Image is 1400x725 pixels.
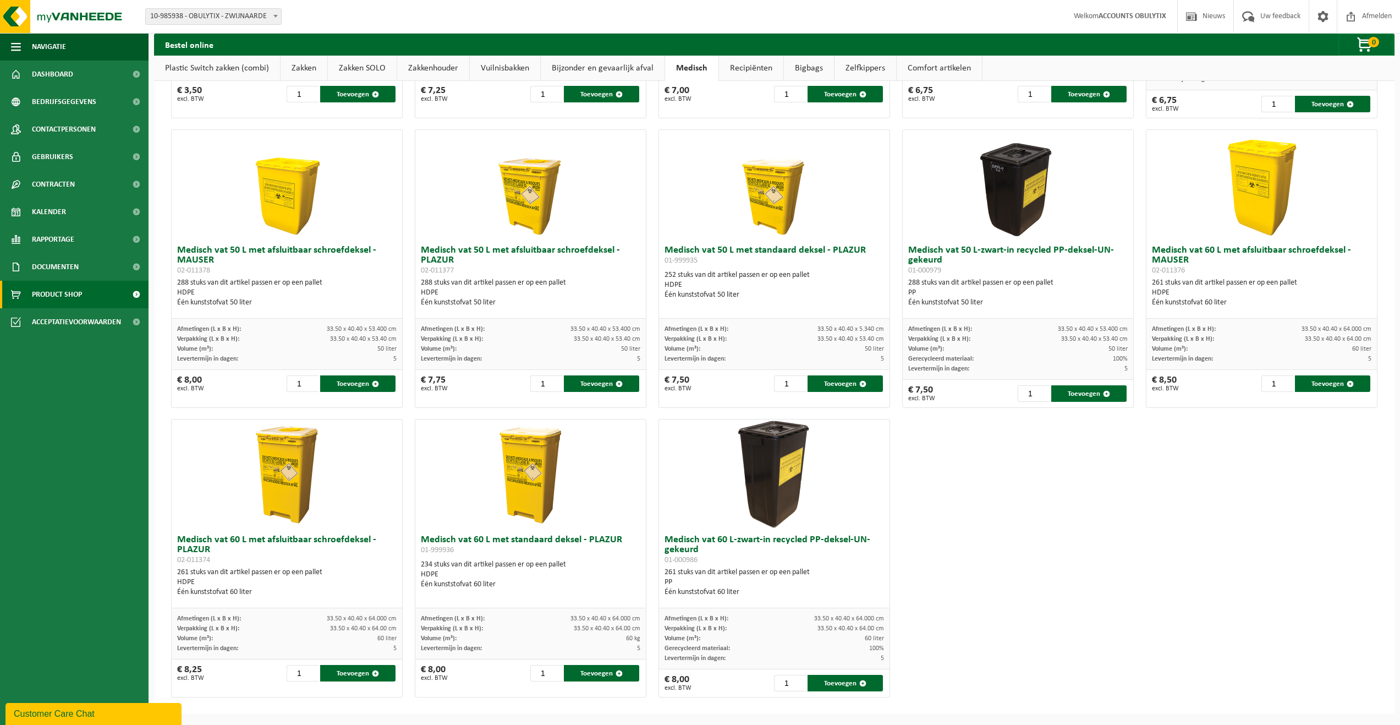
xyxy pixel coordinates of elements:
[177,375,204,392] div: € 8,00
[154,56,280,81] a: Plastic Switch zakken (combi)
[1152,326,1216,332] span: Afmetingen (L x B x H):
[530,665,563,682] input: 1
[908,96,935,102] span: excl. BTW
[475,130,585,240] img: 02-011377
[177,665,204,682] div: € 8,25
[1305,336,1371,342] span: 33.50 x 40.40 x 64.00 cm
[421,560,640,590] div: 234 stuks van dit artikel passen er op een pallet
[1261,96,1294,112] input: 1
[32,226,74,253] span: Rapportage
[665,625,727,632] span: Verpakking (L x B x H):
[232,130,342,240] img: 02-011378
[564,665,639,682] button: Toevoegen
[665,685,691,691] span: excl. BTW
[1152,375,1179,392] div: € 8,50
[421,635,457,642] span: Volume (m³):
[421,535,640,557] h3: Medisch vat 60 L met standaard deksel - PLAZUR
[774,675,806,691] input: 1
[32,88,96,116] span: Bedrijfsgegevens
[320,86,396,102] button: Toevoegen
[470,56,540,81] a: Vuilnisbakken
[32,33,66,61] span: Navigatie
[328,56,397,81] a: Zakken SOLO
[637,356,640,362] span: 5
[177,346,213,352] span: Volume (m³):
[808,675,883,691] button: Toevoegen
[719,56,783,81] a: Recipiënten
[719,130,829,240] img: 01-999935
[177,615,241,622] span: Afmetingen (L x B x H):
[1352,346,1371,352] span: 60 liter
[32,253,79,281] span: Documenten
[665,655,726,662] span: Levertermijn in dagen:
[865,635,884,642] span: 60 liter
[908,298,1128,308] div: Één kunststofvat 50 liter
[869,645,884,652] span: 100%
[177,96,204,102] span: excl. BTW
[665,645,730,652] span: Gerecycleerd materiaal:
[908,385,935,402] div: € 7,50
[421,336,483,342] span: Verpakking (L x B x H):
[320,375,396,392] button: Toevoegen
[421,326,485,332] span: Afmetingen (L x B x H):
[1061,336,1128,342] span: 33.50 x 40.40 x 53.40 cm
[665,270,884,300] div: 252 stuks van dit artikel passen er op een pallet
[1018,86,1050,102] input: 1
[177,556,210,564] span: 02-011374
[32,143,73,171] span: Gebruikers
[330,625,397,632] span: 33.50 x 40.40 x 64.00 cm
[1152,288,1371,298] div: HDPE
[177,298,397,308] div: Één kunststofvat 50 liter
[421,385,448,392] span: excl. BTW
[177,86,204,102] div: € 3,50
[774,86,806,102] input: 1
[1018,385,1050,402] input: 1
[1058,326,1128,332] span: 33.50 x 40.40 x 53.400 cm
[530,375,563,392] input: 1
[177,535,397,565] h3: Medisch vat 60 L met afsluitbaar schroefdeksel - PLAZUR
[665,346,700,352] span: Volume (m³):
[574,336,640,342] span: 33.50 x 40.40 x 53.40 cm
[177,645,238,652] span: Levertermijn in dagen:
[393,356,397,362] span: 5
[177,266,210,275] span: 02-011378
[421,625,483,632] span: Verpakking (L x B x H):
[1152,346,1188,352] span: Volume (m³):
[564,86,639,102] button: Toevoegen
[908,266,941,275] span: 01-000979
[1113,356,1128,362] span: 100%
[6,701,184,725] iframe: chat widget
[908,346,944,352] span: Volume (m³):
[421,675,448,682] span: excl. BTW
[287,86,319,102] input: 1
[908,366,969,372] span: Levertermijn in dagen:
[621,346,640,352] span: 50 liter
[421,266,454,275] span: 02-011377
[393,645,397,652] span: 5
[421,246,640,275] h3: Medisch vat 50 L met afsluitbaar schroefdeksel - PLAZUR
[774,375,806,392] input: 1
[177,278,397,308] div: 288 stuks van dit artikel passen er op een pallet
[908,326,972,332] span: Afmetingen (L x B x H):
[665,615,728,622] span: Afmetingen (L x B x H):
[908,86,935,102] div: € 6,75
[908,246,1128,275] h3: Medisch vat 50 L-zwart-in recycled PP-deksel-UN-gekeurd
[177,356,238,362] span: Levertermijn in dagen:
[397,56,469,81] a: Zakkenhouder
[665,56,718,81] a: Medisch
[665,246,884,268] h3: Medisch vat 50 L met standaard deksel - PLAZUR
[665,96,691,102] span: excl. BTW
[665,86,691,102] div: € 7,00
[421,298,640,308] div: Één kunststofvat 50 liter
[320,665,396,682] button: Toevoegen
[421,375,448,392] div: € 7,75
[421,86,448,102] div: € 7,25
[1051,86,1127,102] button: Toevoegen
[665,375,691,392] div: € 7,50
[177,577,397,587] div: HDPE
[814,615,884,622] span: 33.50 x 40.40 x 64.000 cm
[1152,246,1371,275] h3: Medisch vat 60 L met afsluitbaar schroefdeksel - MAUSER
[1261,375,1294,392] input: 1
[177,385,204,392] span: excl. BTW
[1368,37,1379,47] span: 0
